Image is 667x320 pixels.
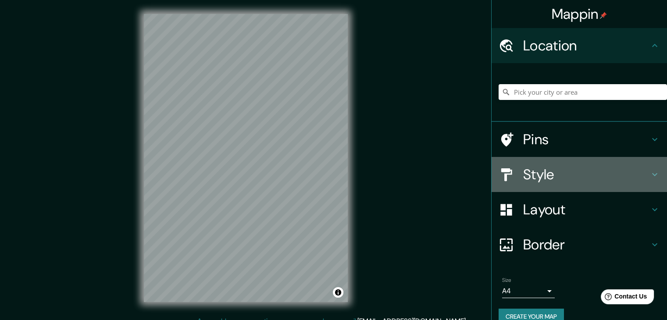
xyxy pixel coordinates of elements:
div: A4 [502,284,555,298]
h4: Border [523,236,649,253]
input: Pick your city or area [499,84,667,100]
button: Toggle attribution [333,287,343,298]
canvas: Map [144,14,348,302]
h4: Mappin [552,5,607,23]
img: pin-icon.png [600,12,607,19]
div: Border [492,227,667,262]
h4: Style [523,166,649,183]
div: Location [492,28,667,63]
h4: Pins [523,131,649,148]
label: Size [502,277,511,284]
div: Layout [492,192,667,227]
iframe: Help widget launcher [589,286,657,310]
div: Pins [492,122,667,157]
h4: Layout [523,201,649,218]
h4: Location [523,37,649,54]
div: Style [492,157,667,192]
